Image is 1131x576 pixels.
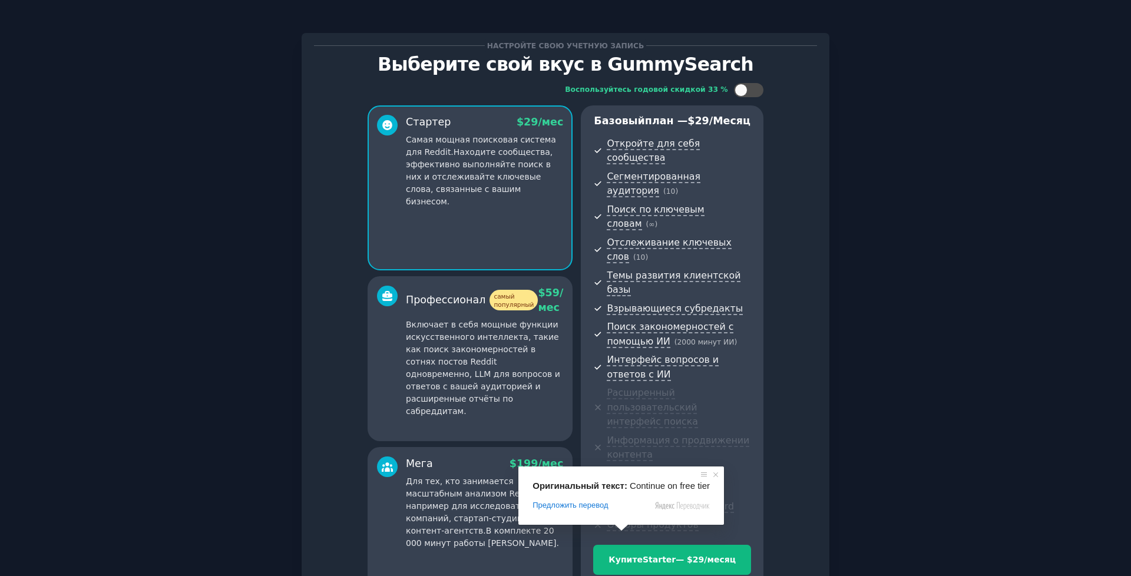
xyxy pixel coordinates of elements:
ya-tr-span: ) [734,338,737,346]
ya-tr-span: Купите [609,555,643,564]
button: КупитеStarter— $29/месяц [593,545,751,575]
ya-tr-span: Стартер [406,115,451,130]
ya-tr-span: В комплекте 20 000 минут работы [PERSON_NAME]. [406,526,559,548]
ya-tr-span: Темы развития клиентской базы [607,270,740,296]
ya-tr-span: /мес [538,458,563,469]
ya-tr-span: Поиск закономерностей с помощью ИИ [607,321,733,347]
ya-tr-span: ) [655,220,658,229]
ya-tr-span: $ [687,115,695,127]
ya-tr-span: 59 [545,287,560,299]
ya-tr-span: Расширенный пользовательский интерфейс поиска [607,387,697,427]
ya-tr-span: ( [633,253,636,261]
ya-tr-span: 29 [693,555,704,564]
ya-tr-span: Информация о продвижении контента [607,435,749,461]
ya-tr-span: $ [510,458,517,469]
ya-tr-span: план — [645,115,687,127]
ya-tr-span: /месяц [704,555,736,564]
ya-tr-span: Поиск по ключевым словам [607,204,704,230]
ya-tr-span: /мес [538,287,563,313]
span: Предложить перевод [533,500,608,511]
ya-tr-span: Самая мощная поисковая система для Reddit. [406,135,556,157]
ya-tr-span: ) [675,187,678,196]
ya-tr-span: Взрывающиеся субредакты [607,303,743,314]
ya-tr-span: Сегментированная аудитория [607,171,700,197]
span: Continue on free tier [630,481,710,491]
ya-tr-span: Для тех, кто занимается масштабным анализом Reddit, например для исследовательских компаний, стар... [406,476,555,535]
ya-tr-span: /мес [538,116,563,128]
ya-tr-span: Мега [406,456,433,471]
ya-tr-span: самый популярный [494,293,534,308]
ya-tr-span: Включает в себя мощные функции искусственного интеллекта, такие как поиск закономерностей в сотня... [406,320,560,416]
ya-tr-span: ( [663,187,666,196]
ya-tr-span: Интерфейс вопросов и ответов с ИИ [607,354,719,380]
ya-tr-span: Starter [643,555,676,564]
ya-tr-span: 29 [524,116,538,128]
ya-tr-span: ∞ [649,220,654,229]
span: Оригинальный текст: [533,481,627,491]
ya-tr-span: Настройте свою учетную запись [487,42,644,50]
ya-tr-span: — $ [676,555,693,564]
ya-tr-span: ) [645,253,648,261]
ya-tr-span: Выберите свой вкус в GummySearch [378,54,753,75]
ya-tr-span: 199 [517,458,538,469]
ya-tr-span: 10 [666,187,676,196]
ya-tr-span: Профессионал [406,293,485,307]
ya-tr-span: Воспользуйтесь годовой скидкой 33 % [565,85,727,94]
ya-tr-span: 10 [636,253,646,261]
ya-tr-span: Базовый [594,115,645,127]
ya-tr-span: Откройте для себя сообщества [607,138,700,164]
ya-tr-span: Отслеживание ключевых слов [607,237,731,263]
ya-tr-span: ( [646,220,649,229]
ya-tr-span: 2000 минут ИИ [677,338,735,346]
ya-tr-span: 29 [695,115,709,127]
ya-tr-span: $ [517,116,524,128]
ya-tr-span: $ [538,287,545,299]
ya-tr-span: ( [674,338,677,346]
ya-tr-span: /месяц [709,115,750,127]
ya-tr-span: Находите сообщества, эффективно выполняйте поиск в них и отслеживайте ключевые слова, связанные с... [406,147,553,206]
